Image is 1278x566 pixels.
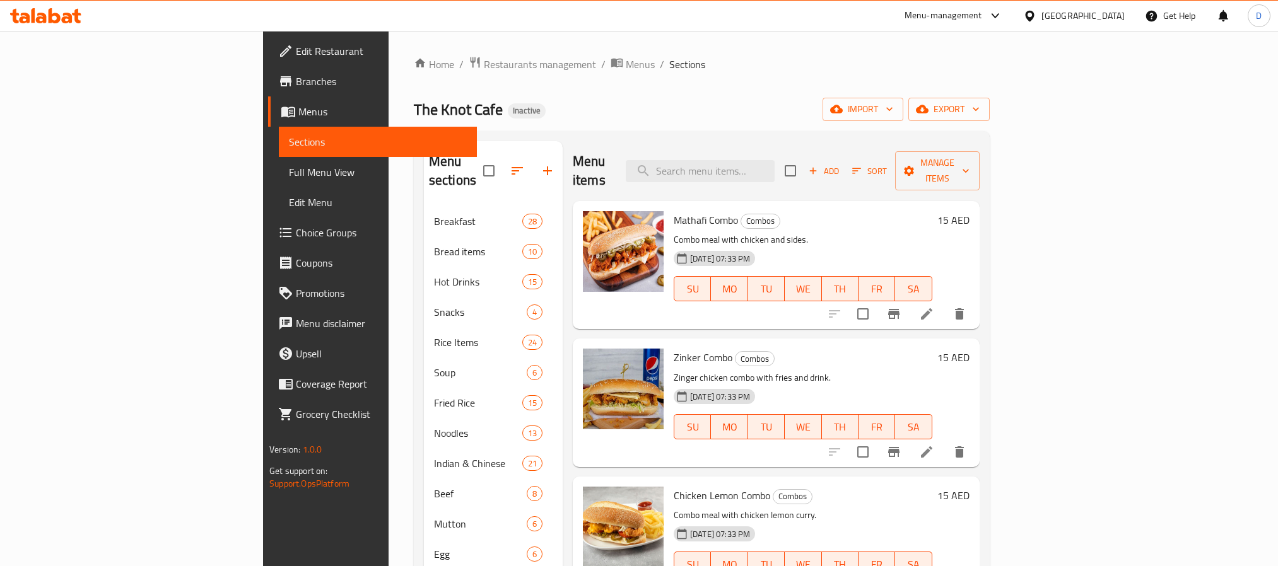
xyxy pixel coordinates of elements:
[434,365,527,380] span: Soup
[296,346,466,361] span: Upsell
[944,299,975,329] button: delete
[424,388,563,418] div: Fried Rice15
[502,156,532,186] span: Sort sections
[268,96,476,127] a: Menus
[268,308,476,338] a: Menu disclaimer
[527,367,542,379] span: 6
[1041,9,1125,23] div: [GEOGRAPHIC_DATA]
[424,297,563,327] div: Snacks4
[296,376,466,391] span: Coverage Report
[741,214,780,228] span: Combos
[879,299,909,329] button: Branch-specific-item
[522,274,542,289] div: items
[900,280,927,298] span: SA
[296,316,466,331] span: Menu disclaimer
[424,509,563,539] div: Mutton6
[879,437,909,467] button: Branch-specific-item
[523,458,542,470] span: 21
[434,335,522,350] div: Rice Items
[268,66,476,96] a: Branches
[522,214,542,229] div: items
[773,489,812,504] div: Combos
[785,276,821,301] button: WE
[844,161,895,181] span: Sort items
[905,155,970,187] span: Manage items
[918,101,980,117] span: export
[908,98,990,121] button: export
[424,206,563,236] div: Breakfast28
[626,160,775,182] input: search
[852,164,887,178] span: Sort
[777,158,804,184] span: Select section
[296,225,466,240] span: Choice Groups
[296,43,466,59] span: Edit Restaurant
[833,101,893,117] span: import
[937,211,970,229] h6: 15 AED
[522,425,542,441] div: items
[424,327,563,357] div: Rice Items24
[523,427,542,439] span: 13
[711,414,747,439] button: MO
[522,456,542,471] div: items
[919,444,934,459] a: Edit menu item
[476,158,502,184] span: Select all sections
[849,161,890,181] button: Sort
[434,304,527,320] span: Snacks
[424,448,563,478] div: Indian & Chinese21
[434,456,522,471] div: Indian & Chinese
[674,276,711,301] button: SU
[823,98,903,121] button: import
[424,357,563,388] div: Soup6
[527,304,542,320] div: items
[522,335,542,350] div: items
[674,414,711,439] button: SU
[434,546,527,562] span: Egg
[279,127,476,157] a: Sections
[850,301,876,327] span: Select to update
[268,338,476,369] a: Upsell
[424,236,563,267] div: Bread items10
[523,216,542,228] span: 28
[269,441,300,458] span: Version:
[508,105,546,116] span: Inactive
[807,164,841,178] span: Add
[268,369,476,399] a: Coverage Report
[685,391,755,403] span: [DATE] 07:33 PM
[674,507,932,523] p: Combo meal with chicken lemon curry.
[790,280,816,298] span: WE
[753,418,780,436] span: TU
[523,276,542,288] span: 15
[711,276,747,301] button: MO
[268,278,476,308] a: Promotions
[626,57,655,72] span: Menus
[716,280,742,298] span: MO
[753,280,780,298] span: TU
[527,486,542,501] div: items
[424,267,563,297] div: Hot Drinks15
[748,276,785,301] button: TU
[573,152,611,190] h2: Menu items
[424,478,563,509] div: Beef8
[527,518,542,530] span: 6
[268,217,476,248] a: Choice Groups
[289,134,466,149] span: Sections
[434,214,522,229] span: Breakfast
[859,414,895,439] button: FR
[741,214,780,229] div: Combos
[864,280,890,298] span: FR
[736,352,774,366] span: Combos
[822,276,859,301] button: TH
[716,418,742,436] span: MO
[1256,9,1262,23] span: D
[527,365,542,380] div: items
[905,8,982,23] div: Menu-management
[434,516,527,531] span: Mutton
[583,211,664,292] img: Mathafi Combo
[434,425,522,441] span: Noodles
[748,414,785,439] button: TU
[289,165,466,180] span: Full Menu View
